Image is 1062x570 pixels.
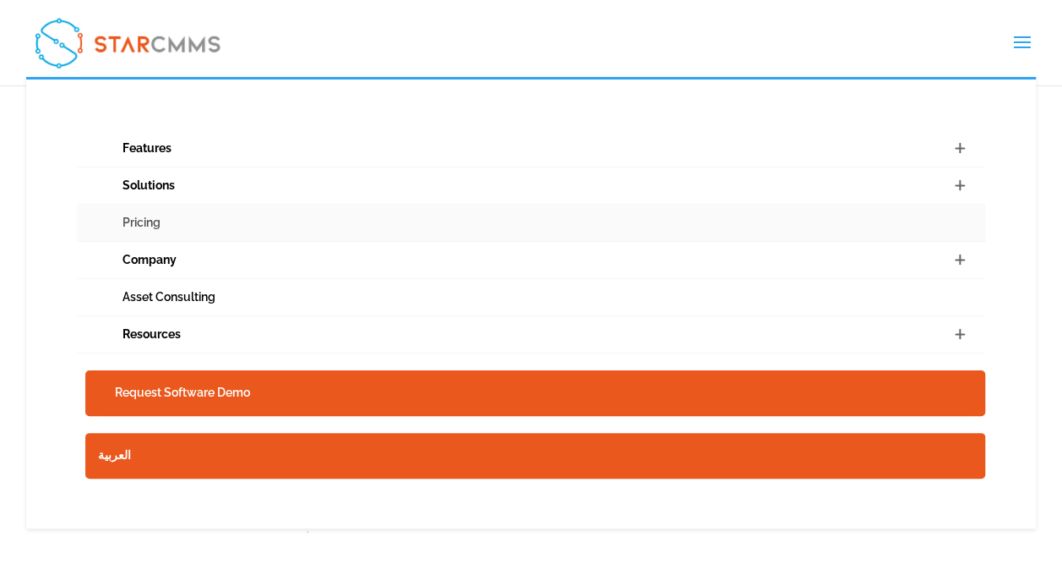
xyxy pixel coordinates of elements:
a: Asset Consulting [77,279,985,316]
a: Pricing [77,205,985,242]
a: Solutions [77,167,985,205]
iframe: Chat Widget [781,387,1062,570]
a: Company [77,242,985,279]
a: العربية [85,433,985,479]
a: Features [77,130,985,167]
img: StarCMMS [26,9,228,75]
a: Request Software Demo [102,370,968,416]
a: Resources [77,316,985,354]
